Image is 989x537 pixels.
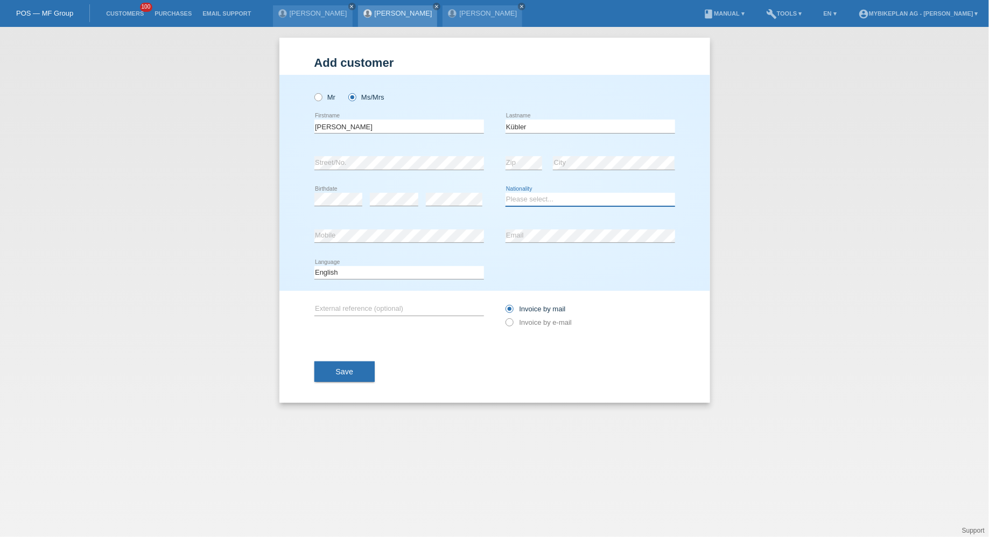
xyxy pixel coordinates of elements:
a: close [348,3,356,10]
i: close [519,4,524,9]
label: Mr [314,93,336,101]
a: buildTools ▾ [761,10,808,17]
a: [PERSON_NAME] [375,9,432,17]
i: build [766,9,777,19]
button: Save [314,361,375,382]
i: book [703,9,714,19]
i: close [434,4,439,9]
input: Invoice by e-mail [506,318,513,332]
a: [PERSON_NAME] [459,9,517,17]
h1: Add customer [314,56,675,69]
span: Save [336,367,354,376]
span: 100 [140,3,153,12]
i: account_circle [858,9,869,19]
i: close [349,4,355,9]
label: Ms/Mrs [348,93,384,101]
input: Ms/Mrs [348,93,355,100]
a: [PERSON_NAME] [290,9,347,17]
a: Purchases [149,10,197,17]
a: bookManual ▾ [698,10,750,17]
a: EN ▾ [818,10,842,17]
a: Customers [101,10,149,17]
a: close [433,3,440,10]
input: Invoice by mail [506,305,513,318]
label: Invoice by mail [506,305,566,313]
input: Mr [314,93,321,100]
a: close [518,3,525,10]
a: POS — MF Group [16,9,73,17]
a: account_circleMybikeplan AG - [PERSON_NAME] ▾ [853,10,984,17]
label: Invoice by e-mail [506,318,572,326]
a: Support [962,527,985,534]
a: Email Support [197,10,256,17]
